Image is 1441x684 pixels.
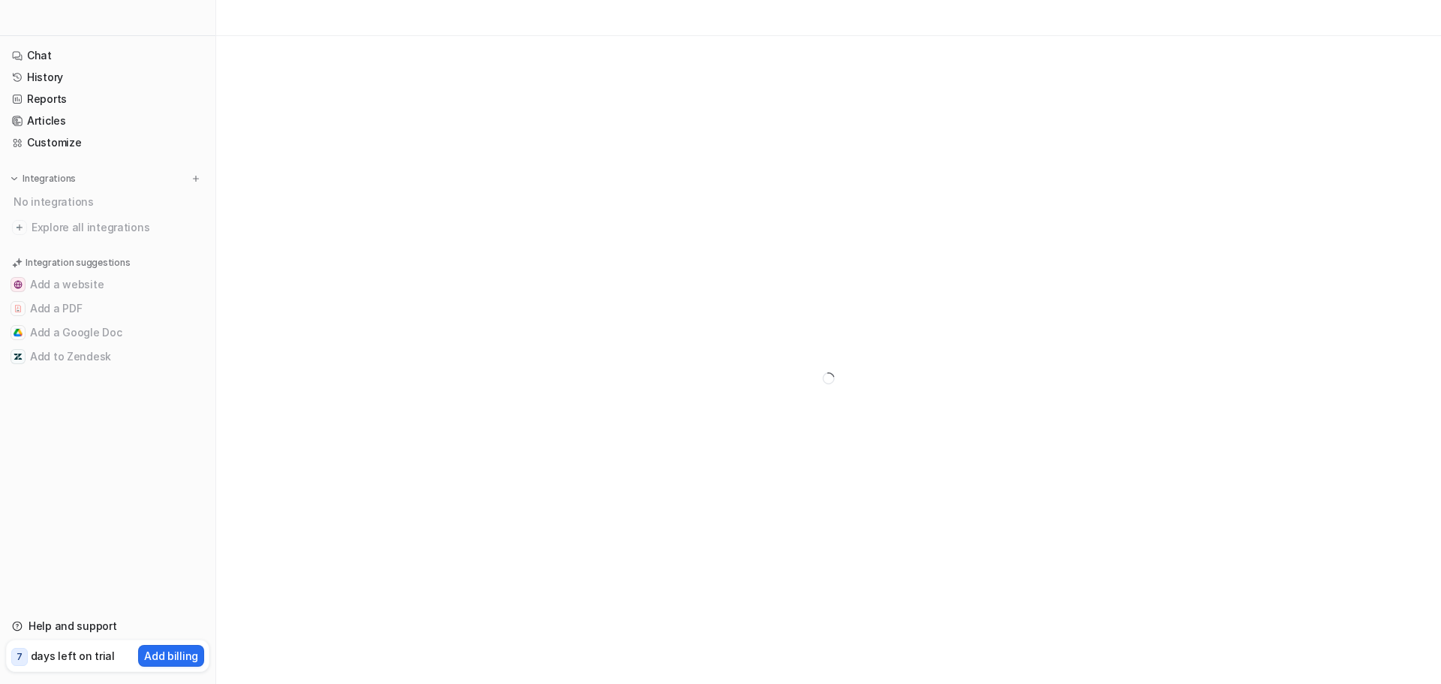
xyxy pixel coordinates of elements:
a: Help and support [6,616,209,637]
img: Add a Google Doc [14,328,23,337]
img: Add a website [14,280,23,289]
button: Integrations [6,171,80,186]
a: Reports [6,89,209,110]
p: Integrations [23,173,76,185]
button: Add billing [138,645,204,667]
img: expand menu [9,173,20,184]
button: Add a PDFAdd a PDF [6,297,209,321]
img: explore all integrations [12,220,27,235]
a: Articles [6,110,209,131]
button: Add to ZendeskAdd to Zendesk [6,345,209,369]
img: Add a PDF [14,304,23,313]
a: Explore all integrations [6,217,209,238]
span: Explore all integrations [32,215,203,240]
img: Add to Zendesk [14,352,23,361]
p: Integration suggestions [26,256,130,270]
div: No integrations [9,189,209,214]
img: menu_add.svg [191,173,201,184]
p: 7 [17,650,23,664]
p: days left on trial [31,648,115,664]
a: Chat [6,45,209,66]
button: Add a websiteAdd a website [6,273,209,297]
a: History [6,67,209,88]
p: Add billing [144,648,198,664]
button: Add a Google DocAdd a Google Doc [6,321,209,345]
a: Customize [6,132,209,153]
